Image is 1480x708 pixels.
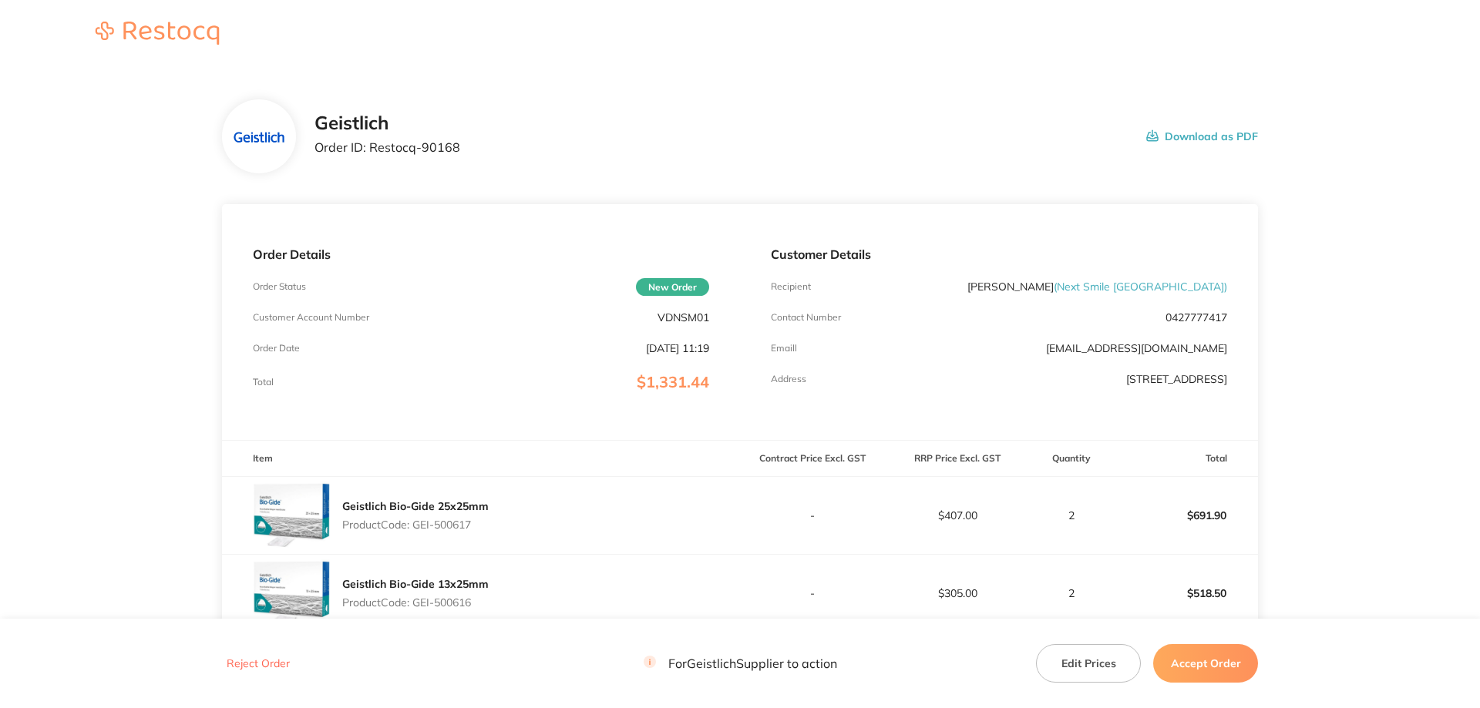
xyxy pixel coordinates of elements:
p: Customer Account Number [253,312,369,323]
th: Item [222,441,740,477]
span: New Order [636,278,709,296]
p: For Geistlich Supplier to action [644,656,837,671]
a: Geistlich Bio-Gide 25x25mm [342,499,489,513]
a: [EMAIL_ADDRESS][DOMAIN_NAME] [1046,341,1227,355]
p: [DATE] 11:19 [646,342,709,354]
p: $305.00 [886,587,1029,599]
p: Order Date [253,343,300,354]
p: $518.50 [1114,575,1257,612]
p: Order ID: Restocq- 90168 [314,140,460,154]
p: Address [771,374,806,384]
p: Contact Number [771,312,841,323]
p: $407.00 [886,509,1029,522]
button: Edit Prices [1036,644,1141,683]
th: RRP Price Excl. GST [885,441,1030,477]
a: Geistlich Bio-Gide 13x25mm [342,577,489,591]
p: - [741,509,884,522]
button: Download as PDF [1146,112,1258,160]
p: Customer Details [771,247,1227,261]
span: $1,331.44 [637,372,709,391]
p: 0427777417 [1165,311,1227,324]
p: $691.90 [1114,497,1257,534]
p: [PERSON_NAME] [967,280,1227,293]
button: Reject Order [222,657,294,671]
p: - [741,587,884,599]
span: ( Next Smile [GEOGRAPHIC_DATA] ) [1054,280,1227,294]
p: VDNSM01 [658,311,709,324]
button: Accept Order [1153,644,1258,683]
th: Contract Price Excl. GST [740,441,885,477]
p: Recipient [771,281,811,292]
p: 2 [1031,587,1112,599]
p: Total [253,377,274,388]
p: Product Code: GEI-500617 [342,518,489,531]
p: [STREET_ADDRESS] [1126,373,1227,385]
th: Quantity [1030,441,1113,477]
img: N3d6bng5OQ [253,477,330,554]
img: dmE5cGxzaw [234,112,284,162]
img: Restocq logo [80,22,234,45]
p: Order Details [253,247,709,261]
p: Order Status [253,281,306,292]
p: Product Code: GEI-500616 [342,596,489,609]
p: 2 [1031,509,1112,522]
a: Restocq logo [80,22,234,47]
img: eWczc2I5cg [253,555,330,632]
p: Emaill [771,343,797,354]
th: Total [1113,441,1258,477]
h2: Geistlich [314,112,460,134]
